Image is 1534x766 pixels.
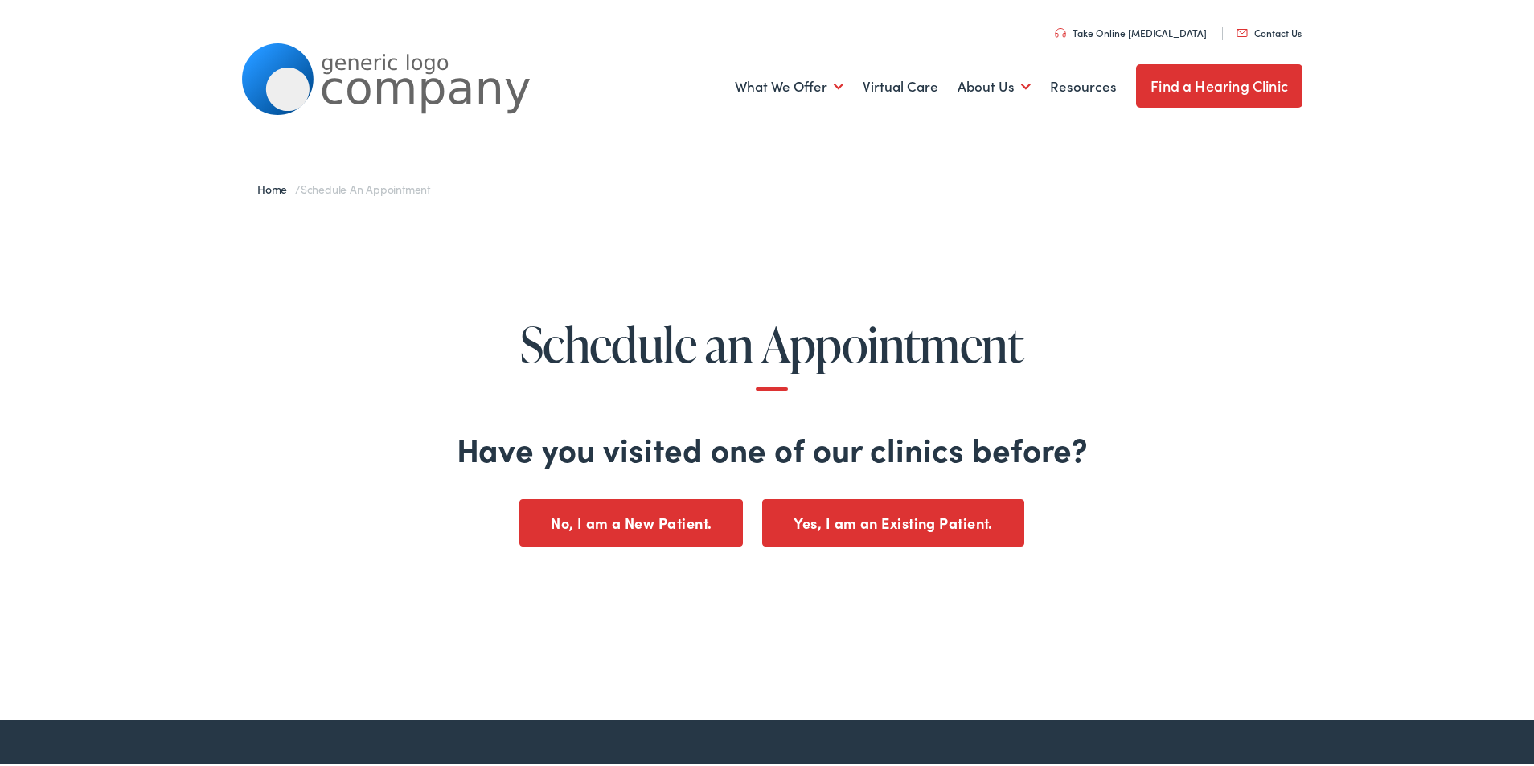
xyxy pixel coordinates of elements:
[1237,23,1302,37] a: Contact Us
[1055,23,1207,37] a: Take Online [MEDICAL_DATA]
[257,178,295,195] a: Home
[301,178,430,195] span: Schedule an Appointment
[257,178,430,195] span: /
[519,497,743,544] button: No, I am a New Patient.
[1050,55,1117,114] a: Resources
[762,497,1024,544] button: Yes, I am an Existing Patient.
[62,315,1482,388] h1: Schedule an Appointment
[1237,27,1248,35] img: utility icon
[958,55,1031,114] a: About Us
[62,427,1482,465] h2: Have you visited one of our clinics before?
[1136,62,1302,105] a: Find a Hearing Clinic
[863,55,938,114] a: Virtual Care
[735,55,843,114] a: What We Offer
[1055,26,1066,35] img: utility icon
